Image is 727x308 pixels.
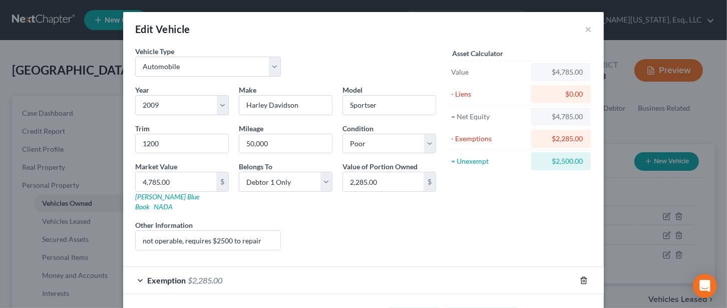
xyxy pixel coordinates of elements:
label: Mileage [239,123,263,134]
a: [PERSON_NAME] Blue Book [135,192,199,211]
input: 0.00 [136,172,216,191]
div: $2,500.00 [539,156,583,166]
label: Market Value [135,161,177,172]
span: Exemption [147,275,186,285]
a: NADA [154,202,173,211]
span: $2,285.00 [188,275,222,285]
div: $ [216,172,228,191]
div: $0.00 [539,89,583,99]
div: Open Intercom Messenger [693,274,717,298]
div: - Exemptions [451,134,527,144]
div: - Liens [451,89,527,99]
label: Model [342,85,362,95]
input: (optional) [136,231,280,250]
span: Belongs To [239,162,272,171]
label: Vehicle Type [135,46,174,57]
div: $2,285.00 [539,134,583,144]
div: $4,785.00 [539,112,583,122]
label: Condition [342,123,374,134]
div: $4,785.00 [539,67,583,77]
div: $ [424,172,436,191]
div: = Net Equity [451,112,527,122]
label: Other Information [135,220,193,230]
span: Make [239,86,256,94]
button: × [585,23,592,35]
input: ex. Altima [343,96,436,115]
label: Trim [135,123,150,134]
input: -- [239,134,332,153]
input: 0.00 [343,172,424,191]
div: Edit Vehicle [135,22,190,36]
div: = Unexempt [451,156,527,166]
label: Value of Portion Owned [342,161,418,172]
label: Asset Calculator [452,48,503,59]
label: Year [135,85,149,95]
input: ex. LS, LT, etc [136,134,228,153]
input: ex. Nissan [239,96,332,115]
div: Value [451,67,527,77]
